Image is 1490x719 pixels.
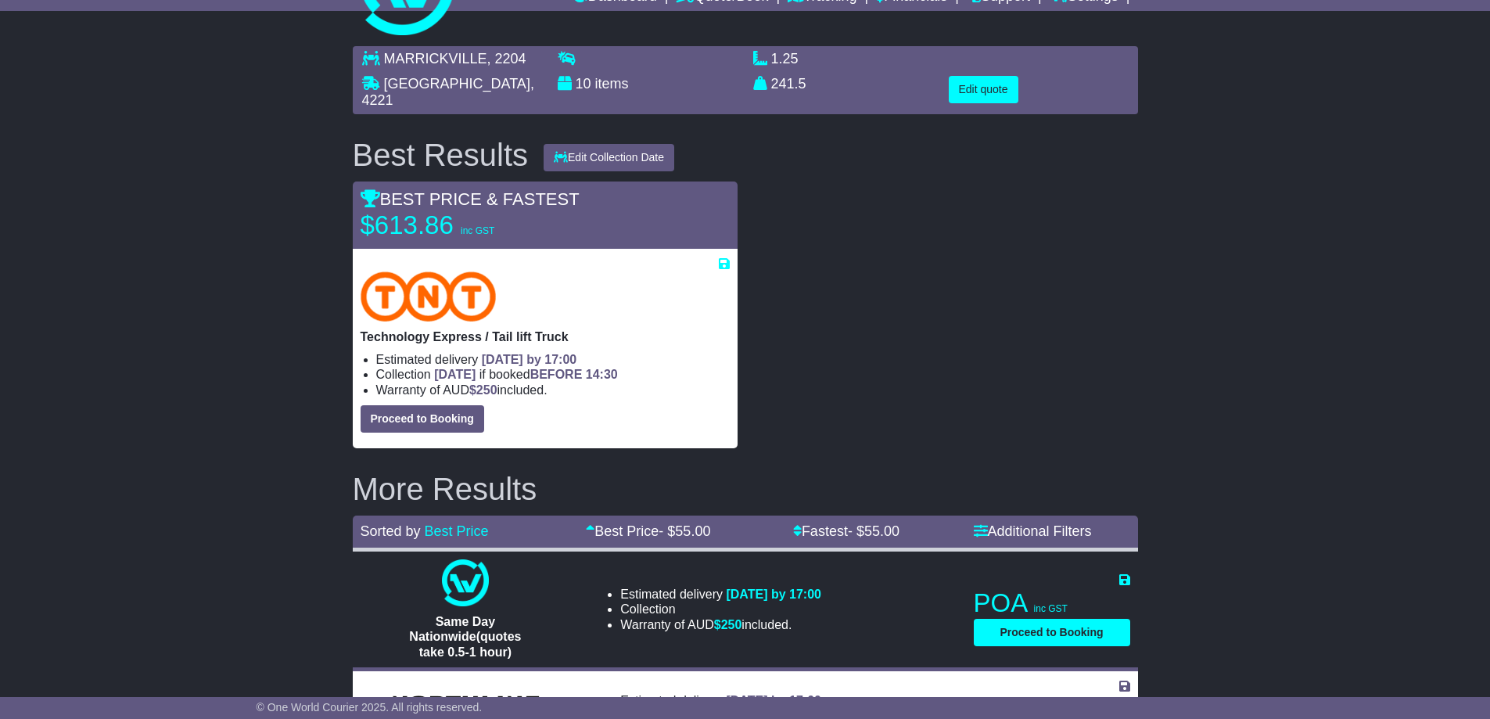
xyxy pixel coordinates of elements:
span: 10 [576,76,591,92]
span: $ [714,618,742,631]
li: Estimated delivery [620,587,821,602]
img: TNT Domestic: Technology Express / Tail lift Truck [361,271,497,322]
h2: More Results [353,472,1138,506]
span: inc GST [461,225,494,236]
img: Northline Distribution: GENERAL [387,691,544,717]
button: Proceed to Booking [361,405,484,433]
li: Estimated delivery [376,352,730,367]
span: 1.25 [771,51,799,67]
span: BEFORE [530,368,583,381]
span: , 2204 [487,51,526,67]
p: $613.86 [361,210,556,241]
span: [DATE] by 17:00 [726,694,821,707]
span: BEST PRICE & FASTEST [361,189,580,209]
span: [DATE] [434,368,476,381]
img: One World Courier: Same Day Nationwide(quotes take 0.5-1 hour) [442,559,489,606]
span: 55.00 [864,523,899,539]
p: Technology Express / Tail lift Truck [361,329,730,344]
a: Best Price [425,523,489,539]
li: Collection [620,602,821,617]
span: items [595,76,629,92]
p: POA [974,588,1130,619]
span: MARRICKVILLE [384,51,487,67]
span: - $ [848,523,899,539]
li: Warranty of AUD included. [620,617,821,632]
span: [DATE] by 17:00 [482,353,577,366]
button: Proceed to Booking [974,619,1130,646]
span: © One World Courier 2025. All rights reserved. [257,701,483,714]
li: Estimated delivery [620,693,862,708]
button: Edit Collection Date [544,144,674,171]
span: [GEOGRAPHIC_DATA] [384,76,530,92]
span: $ [469,383,497,397]
a: Additional Filters [974,523,1092,539]
span: Same Day Nationwide(quotes take 0.5-1 hour) [409,615,521,658]
span: [DATE] by 17:00 [726,588,821,601]
span: Sorted by [361,523,421,539]
span: if booked [434,368,617,381]
span: 250 [721,618,742,631]
div: Best Results [345,138,537,172]
span: 241.5 [771,76,806,92]
a: Best Price- $55.00 [586,523,710,539]
span: - $ [659,523,710,539]
span: 55.00 [675,523,710,539]
button: Edit quote [949,76,1018,103]
span: 14:30 [586,368,618,381]
span: inc GST [1034,603,1068,614]
span: , 4221 [362,76,534,109]
a: Fastest- $55.00 [793,523,899,539]
span: 250 [476,383,497,397]
li: Collection [376,367,730,382]
li: Warranty of AUD included. [376,383,730,397]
